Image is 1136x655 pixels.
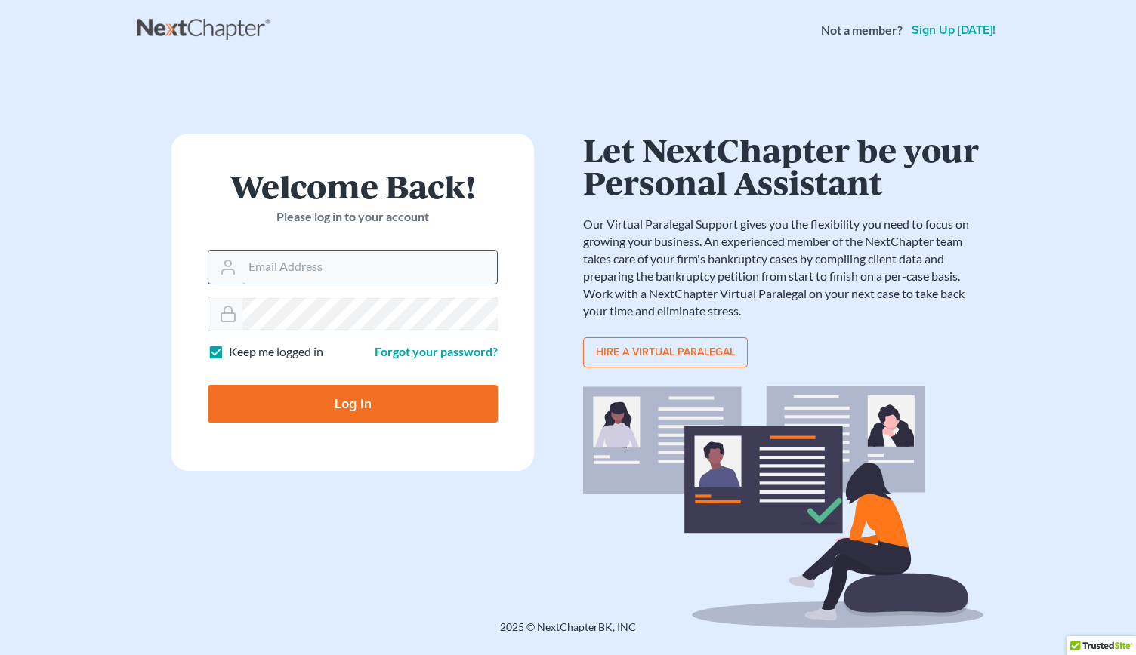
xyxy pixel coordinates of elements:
[583,216,983,319] p: Our Virtual Paralegal Support gives you the flexibility you need to focus on growing your busines...
[137,620,999,647] div: 2025 © NextChapterBK, INC
[208,385,498,423] input: Log In
[242,251,497,284] input: Email Address
[208,208,498,226] p: Please log in to your account
[583,337,748,367] a: Hire a virtual paralegal
[229,343,323,361] label: Keep me logged in
[583,386,983,628] img: virtual_paralegal_bg-b12c8cf30858a2b2c02ea913d52db5c468ecc422855d04272ea22d19010d70dc.svg
[375,344,498,358] a: Forgot your password?
[583,134,983,198] h1: Let NextChapter be your Personal Assistant
[208,170,498,202] h1: Welcome Back!
[909,24,999,36] a: Sign up [DATE]!
[821,22,903,39] strong: Not a member?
